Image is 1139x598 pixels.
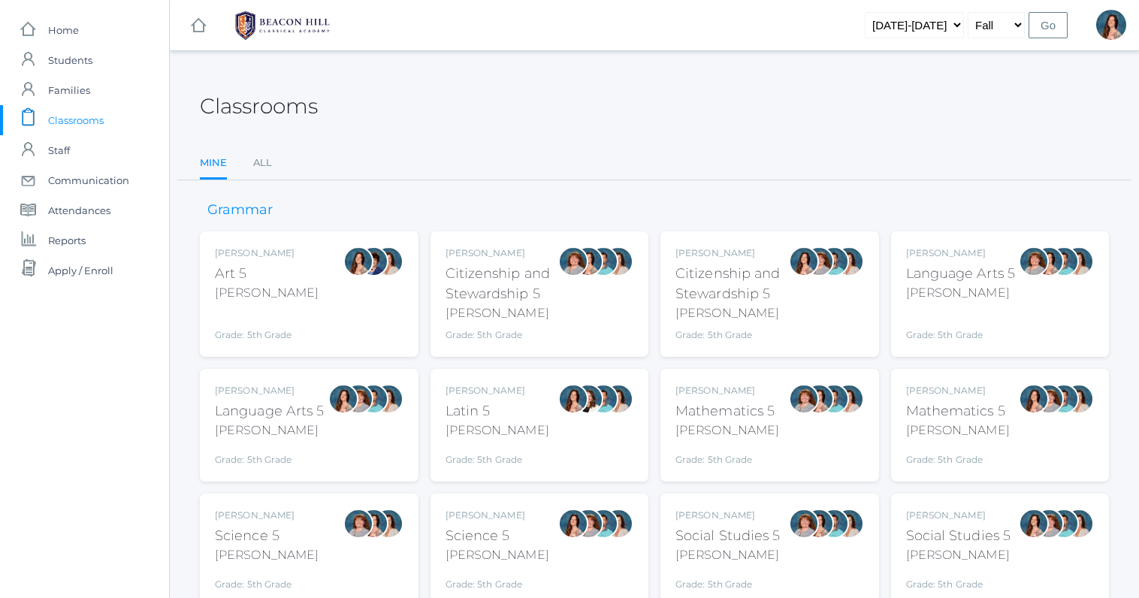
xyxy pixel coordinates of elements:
div: Westen Taylor [588,384,618,414]
div: Rebecca Salazar [328,384,358,414]
div: Cari Burke [834,384,864,414]
div: Grade: 5th Grade [215,570,319,591]
div: Cari Burke [1064,509,1094,539]
div: Grade: 5th Grade [446,570,549,591]
div: Sarah Bence [558,246,588,276]
div: Rebecca Salazar [1019,384,1049,414]
div: Sarah Bence [804,246,834,276]
div: Rebecca Salazar [804,509,834,539]
div: [PERSON_NAME] [906,509,1011,522]
div: Rebecca Salazar [558,509,588,539]
div: Cari Burke [1064,246,1094,276]
span: Attendances [48,195,110,225]
div: Citizenship and Stewardship 5 [675,264,789,304]
div: Rebecca Salazar [573,246,603,276]
div: [PERSON_NAME] [675,304,789,322]
div: [PERSON_NAME] [675,384,779,397]
div: Rebecca Salazar [558,384,588,414]
div: Cari Burke [373,509,403,539]
div: Teresa Deutsch [573,384,603,414]
div: [PERSON_NAME] [215,246,319,260]
div: Grade: 5th Grade [446,445,549,467]
div: Sarah Bence [1034,384,1064,414]
div: [PERSON_NAME] [906,384,1010,397]
div: Sarah Bence [1019,246,1049,276]
div: Latin 5 [446,401,549,421]
span: Communication [48,165,129,195]
div: [PERSON_NAME] [446,421,549,439]
div: [PERSON_NAME] [675,246,789,260]
div: Westen Taylor [358,384,388,414]
span: Students [48,45,92,75]
div: [PERSON_NAME] [906,284,1016,302]
div: Cari Burke [1064,384,1094,414]
h3: Grammar [200,203,280,218]
div: [PERSON_NAME] [446,246,559,260]
div: Westen Taylor [1049,509,1079,539]
div: [PERSON_NAME] [906,421,1010,439]
div: Rebecca Salazar [1096,10,1126,40]
div: [PERSON_NAME] [446,546,549,564]
div: Social Studies 5 [675,526,781,546]
div: Cari Burke [603,246,633,276]
input: Go [1029,12,1068,38]
div: Sarah Bence [789,384,819,414]
div: Westen Taylor [1049,246,1079,276]
div: Westen Taylor [819,384,849,414]
div: Sarah Bence [343,384,373,414]
div: [PERSON_NAME] [906,546,1011,564]
div: [PERSON_NAME] [215,509,319,522]
div: Grade: 5th Grade [446,328,559,342]
div: Sarah Bence [789,509,819,539]
div: [PERSON_NAME] [446,509,549,522]
span: Home [48,15,79,45]
span: Apply / Enroll [48,255,113,285]
div: Cari Burke [834,246,864,276]
div: Citizenship and Stewardship 5 [446,264,559,304]
div: [PERSON_NAME] [215,546,319,564]
div: Sarah Bence [343,509,373,539]
div: Science 5 [215,526,319,546]
div: [PERSON_NAME] [675,509,781,522]
div: [PERSON_NAME] [675,421,779,439]
div: Language Arts 5 [906,264,1016,284]
div: [PERSON_NAME] [215,284,319,302]
div: Grade: 5th Grade [675,445,779,467]
div: Science 5 [446,526,549,546]
div: Sarah Bence [573,509,603,539]
div: Social Studies 5 [906,526,1011,546]
div: Westen Taylor [819,246,849,276]
div: Rebecca Salazar [1034,246,1064,276]
a: Mine [200,148,227,180]
div: Mathematics 5 [675,401,779,421]
div: [PERSON_NAME] [446,304,559,322]
div: Westen Taylor [588,509,618,539]
div: Art 5 [215,264,319,284]
div: Westen Taylor [819,509,849,539]
div: Language Arts 5 [215,401,325,421]
div: Grade: 5th Grade [215,308,319,342]
div: Rebecca Salazar [804,384,834,414]
h2: Classrooms [200,95,318,118]
span: Reports [48,225,86,255]
div: Rebecca Salazar [358,509,388,539]
div: Cari Burke [603,509,633,539]
img: BHCALogos-05-308ed15e86a5a0abce9b8dd61676a3503ac9727e845dece92d48e8588c001991.png [226,7,339,44]
div: Rebecca Salazar [343,246,373,276]
div: Cari Burke [603,384,633,414]
div: [PERSON_NAME] [215,384,325,397]
div: Westen Taylor [588,246,618,276]
span: Staff [48,135,70,165]
div: Rebecca Salazar [789,246,819,276]
div: Cari Burke [373,246,403,276]
div: Grade: 5th Grade [215,445,325,467]
span: Classrooms [48,105,104,135]
div: Grade: 5th Grade [906,445,1010,467]
a: All [253,148,272,178]
div: Grade: 5th Grade [906,570,1011,591]
div: Grade: 5th Grade [906,308,1016,342]
div: [PERSON_NAME] [446,384,549,397]
div: Grade: 5th Grade [675,328,789,342]
div: Mathematics 5 [906,401,1010,421]
div: Grade: 5th Grade [675,570,781,591]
